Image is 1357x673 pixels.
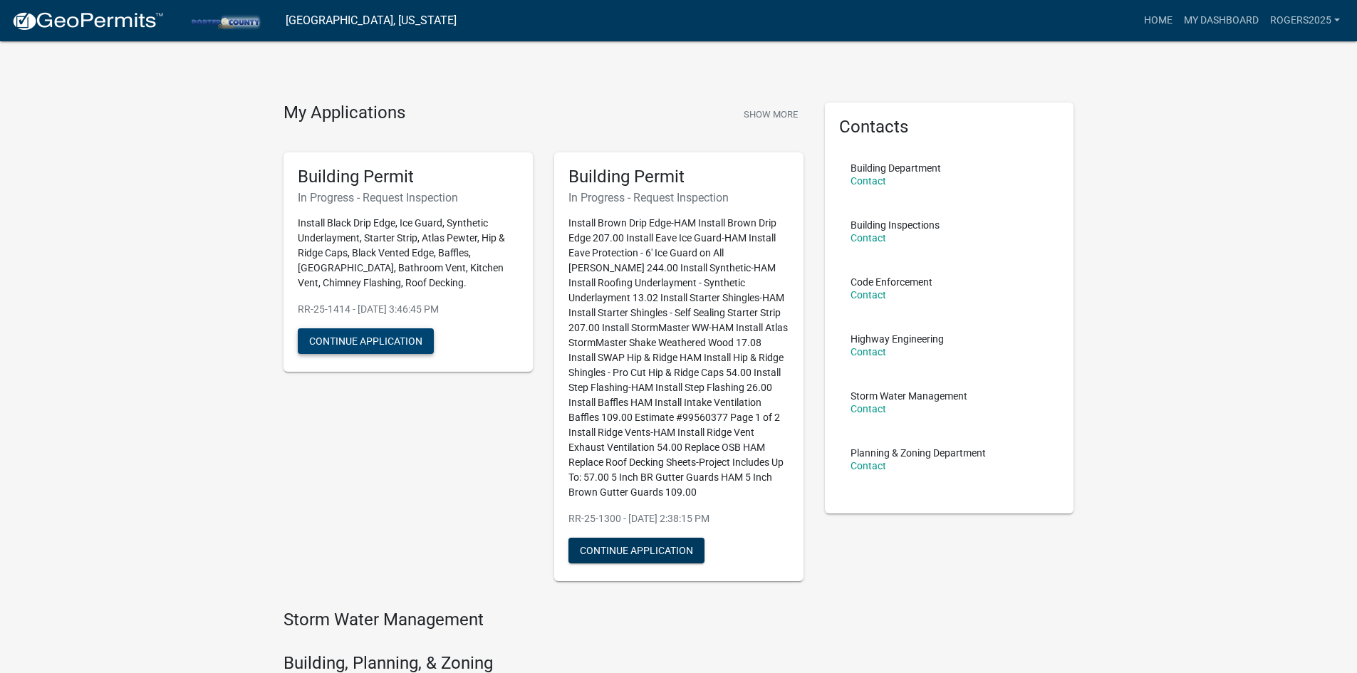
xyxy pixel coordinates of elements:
p: Storm Water Management [851,391,967,401]
h4: Storm Water Management [284,610,804,630]
p: Install Brown Drip Edge-HAM Install Brown Drip Edge 207.00 Install Eave Ice Guard-HAM Install Eav... [568,216,789,500]
a: Contact [851,232,886,244]
a: Contact [851,289,886,301]
a: My Dashboard [1178,7,1264,34]
p: RR-25-1300 - [DATE] 2:38:15 PM [568,511,789,526]
button: Continue Application [568,538,705,563]
a: Contact [851,175,886,187]
a: Home [1138,7,1178,34]
a: [GEOGRAPHIC_DATA], [US_STATE] [286,9,457,33]
img: Porter County, Indiana [175,11,274,30]
button: Show More [738,103,804,126]
p: Highway Engineering [851,334,944,344]
button: Continue Application [298,328,434,354]
p: RR-25-1414 - [DATE] 3:46:45 PM [298,302,519,317]
p: Code Enforcement [851,277,932,287]
p: Planning & Zoning Department [851,448,986,458]
h5: Building Permit [298,167,519,187]
a: Rogers2025 [1264,7,1346,34]
p: Building Inspections [851,220,940,230]
h5: Building Permit [568,167,789,187]
h6: In Progress - Request Inspection [298,191,519,204]
h5: Contacts [839,117,1060,137]
a: Contact [851,460,886,471]
h4: My Applications [284,103,405,124]
a: Contact [851,346,886,358]
p: Install Black Drip Edge, Ice Guard, Synthetic Underlayment, Starter Strip, Atlas Pewter, Hip & Ri... [298,216,519,291]
a: Contact [851,403,886,414]
h6: In Progress - Request Inspection [568,191,789,204]
p: Building Department [851,163,941,173]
